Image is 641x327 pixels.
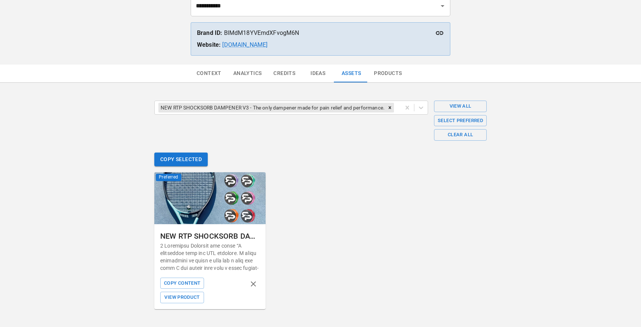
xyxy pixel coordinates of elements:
[160,278,204,289] button: Copy Content
[434,129,487,141] button: Clear All
[156,174,181,181] span: Preferred
[191,65,227,82] button: Context
[437,1,448,11] button: Open
[301,65,335,82] button: Ideas
[160,292,204,303] button: View Product
[267,65,301,82] button: Credits
[434,115,487,127] button: Select Preferred
[197,29,222,36] strong: Brand ID:
[197,41,221,48] strong: Website:
[368,65,408,82] button: Products
[386,103,394,112] div: Remove NEW RTP SHOCKSORB DAMPENER V3 - The only dampener made for pain relief and performance.
[247,278,260,290] button: remove product
[160,242,260,272] p: 2 Loremipsu Dolorsit ame conse “A elitseddoe temp inc UTL etdolore. M aliqu enimadmini ve quisn e...
[227,65,268,82] button: Analytics
[197,29,444,37] p: BlMdM18YVEmdXFvogM6N
[222,41,267,48] a: [DOMAIN_NAME]
[160,230,260,242] div: NEW RTP SHOCKSORB DAMPENER V3 - The only dampener made for pain relief and performance.
[335,65,368,82] button: Assets
[434,101,487,112] button: View All
[158,103,386,112] div: NEW RTP SHOCKSORB DAMPENER V3 - The only dampener made for pain relief and performance.
[154,172,266,224] img: NEW RTP SHOCKSORB DAMPENER V3 - The only dampener made for pain relief and performance.
[154,153,208,166] button: Copy Selected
